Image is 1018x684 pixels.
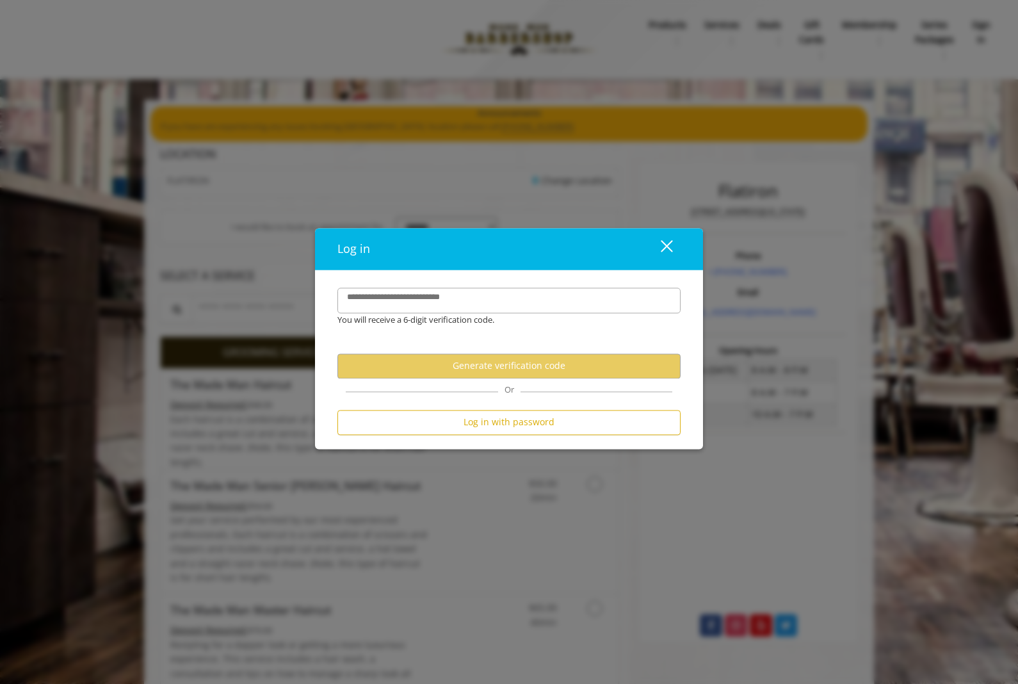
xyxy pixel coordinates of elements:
button: close dialog [637,236,681,262]
div: close dialog [646,240,672,259]
span: Log in [337,241,370,256]
button: Generate verification code [337,354,681,379]
div: You will receive a 6-digit verification code. [328,313,671,327]
button: Log in with password [337,410,681,435]
span: Or [498,384,521,395]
